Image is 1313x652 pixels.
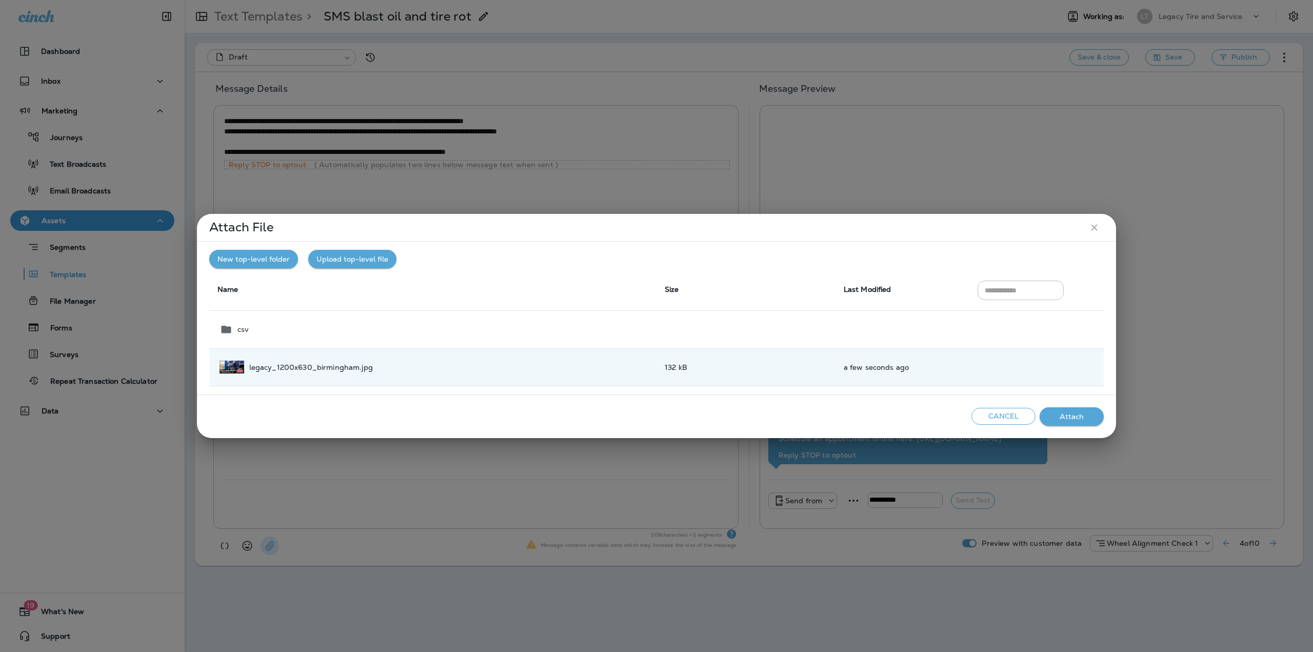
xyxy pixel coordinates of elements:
[209,223,274,231] p: Attach File
[665,285,679,294] span: Size
[308,250,396,269] button: Upload top-level file
[209,250,298,269] button: New top-level folder
[835,348,970,386] td: a few seconds ago
[971,408,1036,425] button: Cancel
[656,348,835,386] td: 132 kB
[217,285,238,294] span: Name
[249,363,373,371] p: legacy_1200x630_birmingham.jpg
[1040,407,1104,426] button: Attach
[844,285,891,294] span: Last Modified
[220,361,244,373] img: legacy_1200x630_birmingham.jpg
[237,325,249,333] p: csv
[1085,218,1104,237] button: close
